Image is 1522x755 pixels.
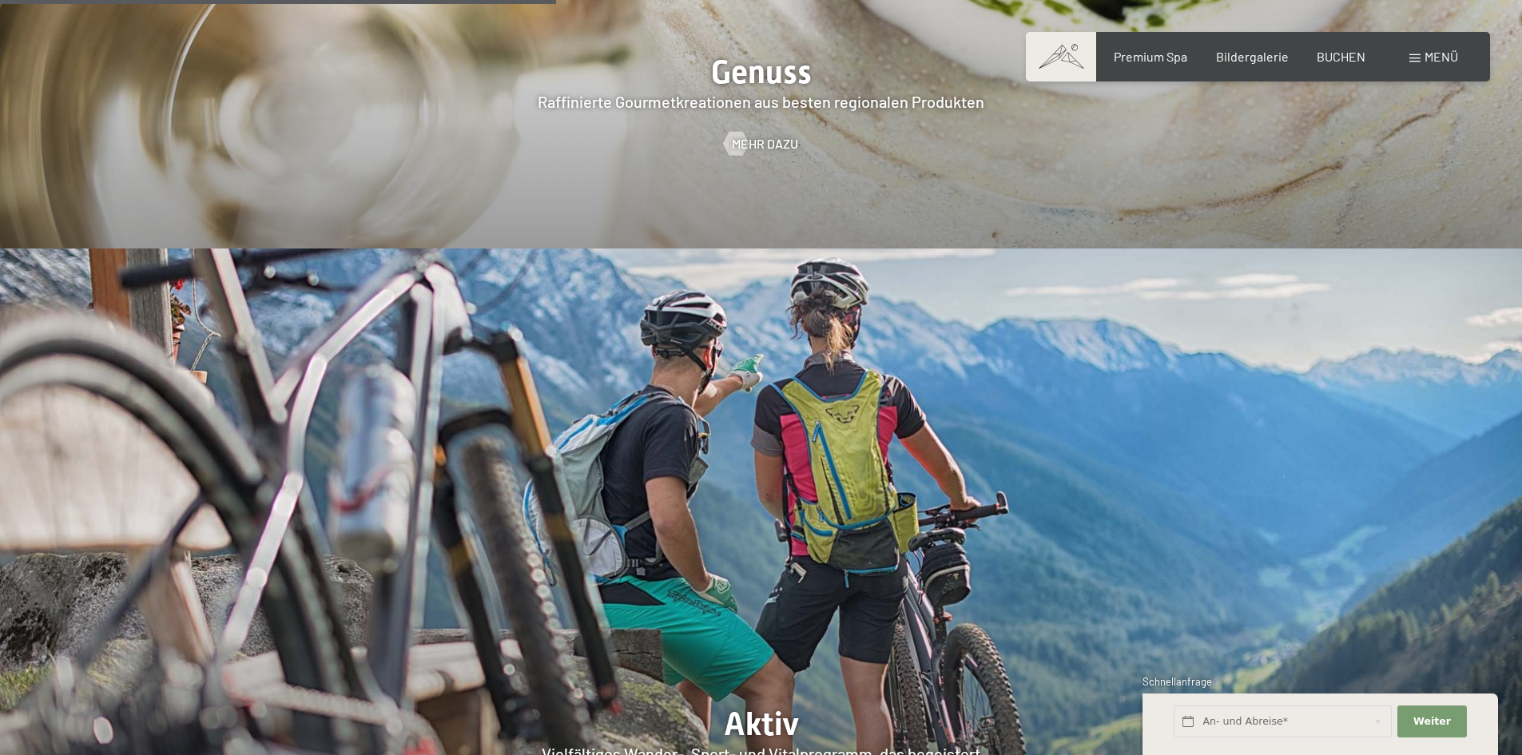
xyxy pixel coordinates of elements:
span: Weiter [1413,714,1451,729]
a: Bildergalerie [1216,49,1289,64]
span: Mehr dazu [732,135,798,153]
a: Mehr dazu [724,135,798,153]
span: Menü [1425,49,1458,64]
button: Weiter [1397,705,1466,738]
a: Premium Spa [1114,49,1187,64]
span: Schnellanfrage [1142,675,1212,688]
a: BUCHEN [1317,49,1365,64]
